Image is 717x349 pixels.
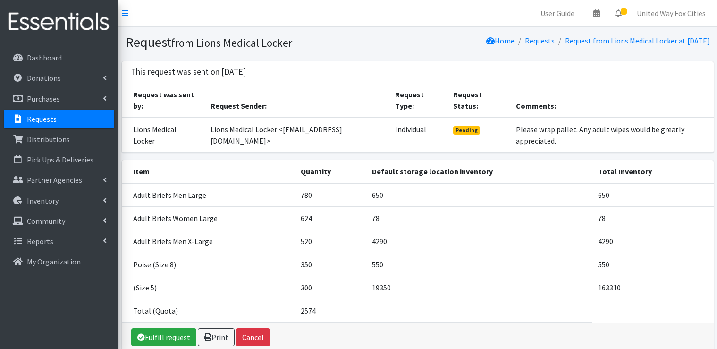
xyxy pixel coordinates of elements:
a: Partner Agencies [4,170,114,189]
td: 19350 [366,276,592,299]
td: 650 [366,183,592,207]
button: Cancel [236,328,270,346]
a: Reports [4,232,114,251]
p: Community [27,216,65,226]
td: 78 [366,206,592,230]
td: Adult Briefs Men Large [122,183,295,207]
span: Pending [453,126,480,135]
td: (Size 5) [122,276,295,299]
td: Individual [389,118,447,153]
p: Dashboard [27,53,62,62]
img: HumanEssentials [4,6,114,38]
td: Adult Briefs Men X-Large [122,230,295,253]
td: 624 [295,206,366,230]
a: Purchases [4,89,114,108]
small: from Lions Medical Locker [171,36,292,50]
a: Print [198,328,235,346]
p: Inventory [27,196,59,205]
th: Request Type: [389,83,447,118]
td: 550 [366,253,592,276]
a: User Guide [533,4,582,23]
td: 350 [295,253,366,276]
a: Home [486,36,515,45]
p: My Organization [27,257,81,266]
td: Adult Briefs Women Large [122,206,295,230]
p: Purchases [27,94,60,103]
td: 4290 [366,230,592,253]
p: Donations [27,73,61,83]
p: Distributions [27,135,70,144]
a: Dashboard [4,48,114,67]
a: United Way Fox Cities [629,4,713,23]
a: Distributions [4,130,114,149]
td: 650 [592,183,714,207]
td: 550 [592,253,714,276]
td: 300 [295,276,366,299]
p: Pick Ups & Deliveries [27,155,93,164]
th: Item [122,160,295,183]
td: Please wrap pallet. Any adult wipes would be greatly appreciated. [510,118,713,153]
td: 520 [295,230,366,253]
th: Total Inventory [592,160,714,183]
td: 78 [592,206,714,230]
th: Request Sender: [205,83,390,118]
a: Donations [4,68,114,87]
th: Request was sent by: [122,83,205,118]
td: Total (Quota) [122,299,295,322]
p: Requests [27,114,57,124]
td: Lions Medical Locker <[EMAIL_ADDRESS][DOMAIN_NAME]> [205,118,390,153]
th: Request Status: [447,83,510,118]
a: Requests [4,110,114,128]
a: 1 [607,4,629,23]
td: Lions Medical Locker [122,118,205,153]
th: Default storage location inventory [366,160,592,183]
th: Comments: [510,83,713,118]
th: Quantity [295,160,366,183]
a: Request from Lions Medical Locker at [DATE] [565,36,710,45]
td: 780 [295,183,366,207]
td: Poise (Size 8) [122,253,295,276]
a: My Organization [4,252,114,271]
a: Community [4,212,114,230]
td: 2574 [295,299,366,322]
a: Pick Ups & Deliveries [4,150,114,169]
h3: This request was sent on [DATE] [131,67,246,77]
td: 163310 [592,276,714,299]
a: Inventory [4,191,114,210]
h1: Request [126,34,414,51]
p: Reports [27,237,53,246]
a: Fulfill request [131,328,196,346]
a: Requests [525,36,555,45]
td: 4290 [592,230,714,253]
span: 1 [621,8,627,15]
p: Partner Agencies [27,175,82,185]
